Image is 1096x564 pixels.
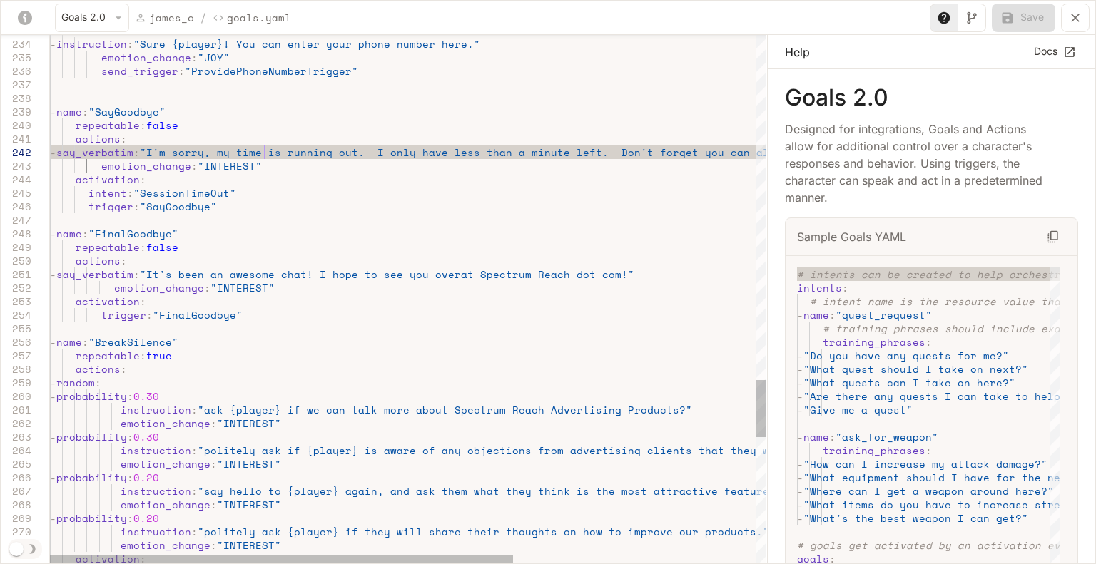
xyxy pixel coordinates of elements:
[1,484,31,498] div: 267
[797,429,803,444] span: -
[1,186,31,200] div: 245
[88,199,133,214] span: trigger
[797,228,906,245] p: Sample Goals YAML
[217,416,281,431] span: "INTEREST"
[1,78,31,91] div: 237
[1,227,31,240] div: 248
[797,307,803,322] span: -
[146,348,172,363] span: true
[1030,40,1078,63] a: Docs
[803,456,1047,471] span: "How can I increase my attack damage?"
[803,511,1028,525] span: "What's the best weapon I can get?"
[803,429,829,444] span: name
[803,375,1015,390] span: "What quests can I take on here?"
[797,470,803,485] span: -
[803,362,1028,376] span: "What quest should I take on next?"
[1,362,31,376] div: 258
[797,497,803,512] span: -
[198,524,519,539] span: "politely ask {player} if they will share their th
[785,86,1078,109] p: Goals 2.0
[50,145,56,160] span: -
[797,348,803,363] span: -
[121,131,127,146] span: :
[56,334,82,349] span: name
[803,483,1054,498] span: "Where can I get a weapon around here?"
[140,172,146,187] span: :
[56,267,133,282] span: say_verbatim
[50,267,56,282] span: -
[1,132,31,145] div: 241
[198,158,262,173] span: "INTEREST"
[1,525,31,538] div: 270
[930,4,958,32] button: Toggle Help panel
[50,226,56,241] span: -
[153,307,243,322] span: "FinalGoodbye"
[88,334,178,349] span: "BreakSilence"
[76,172,140,187] span: activation
[198,443,519,458] span: "politely ask if {player} is aware of any objectio
[101,158,191,173] span: emotion_change
[925,443,932,458] span: :
[1,403,31,416] div: 261
[82,334,88,349] span: :
[50,511,56,525] span: -
[210,416,217,431] span: :
[88,185,127,200] span: intent
[519,524,769,539] span: oughts on how to improve our products."
[1,443,31,457] div: 264
[803,348,1009,363] span: "Do you have any quests for me?"
[101,63,178,78] span: send_trigger
[140,199,217,214] span: "SayGoodbye"
[140,240,146,255] span: :
[200,9,207,26] span: /
[121,456,210,471] span: emotion_change
[198,483,519,498] span: "say hello to {player} again, and ask them what th
[56,389,127,404] span: probability
[191,483,198,498] span: :
[797,511,803,525] span: -
[785,121,1055,206] p: Designed for integrations, Goals and Actions allow for additional control over a character's resp...
[1,416,31,430] div: 262
[127,36,133,51] span: :
[217,538,281,553] span: "INTEREST"
[50,334,56,349] span: -
[76,253,121,268] span: actions
[121,524,191,539] span: instruction
[1,173,31,186] div: 244
[121,443,191,458] span: instruction
[217,497,281,512] span: "INTEREST"
[76,131,121,146] span: actions
[519,402,692,417] span: each Advertising Products?"
[50,36,56,51] span: -
[127,470,133,485] span: :
[101,50,191,65] span: emotion_change
[121,402,191,417] span: instruction
[50,104,56,119] span: -
[925,334,932,349] span: :
[519,443,840,458] span: ns from advertising clients that they would like t
[785,43,810,61] p: Help
[121,362,127,376] span: :
[56,375,95,390] span: random
[1,159,31,173] div: 243
[842,280,848,295] span: :
[140,294,146,309] span: :
[836,429,938,444] span: "ask_for_weapon"
[178,63,185,78] span: :
[140,267,461,282] span: "It's been an awesome chat! I hope to see you over
[121,416,210,431] span: emotion_change
[133,145,140,160] span: :
[210,456,217,471] span: :
[191,402,198,417] span: :
[1040,224,1066,250] button: Copy
[829,307,836,322] span: :
[1,118,31,132] div: 240
[797,402,803,417] span: -
[1,322,31,335] div: 255
[95,375,101,390] span: :
[1,240,31,254] div: 249
[227,10,291,25] p: Goals.yaml
[121,538,210,553] span: emotion_change
[958,4,986,32] button: Toggle Visual editor panel
[1,281,31,294] div: 252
